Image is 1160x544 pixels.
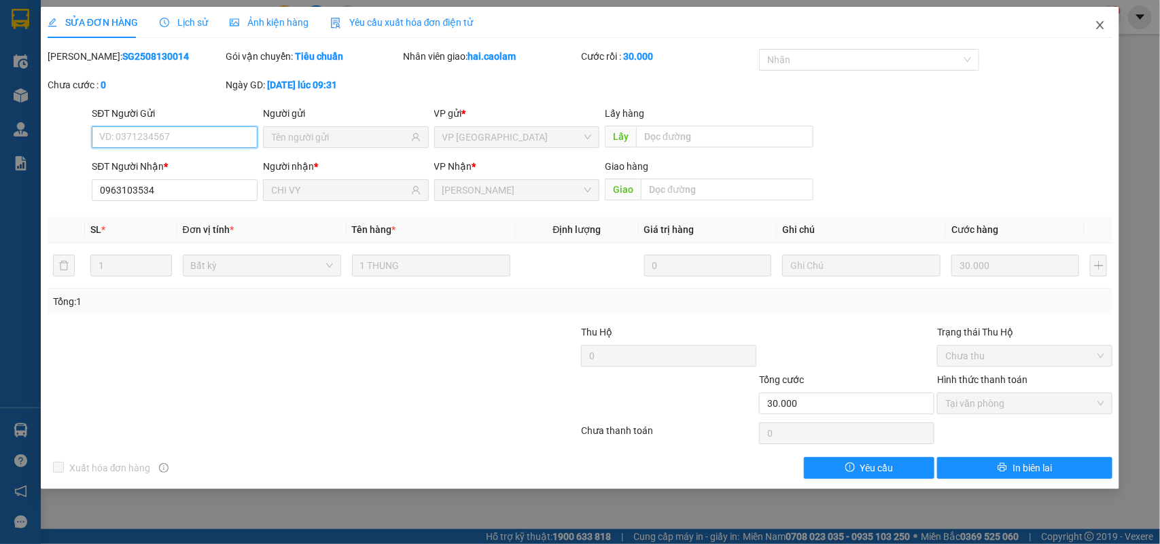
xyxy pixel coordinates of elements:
b: SG2508130014 [122,51,189,62]
b: hai.caolam [468,51,516,62]
span: Giao [605,179,641,200]
input: Dọc đường [641,179,813,200]
span: user [411,132,421,142]
span: Tại văn phòng [945,393,1104,414]
div: SĐT Người Gửi [92,106,258,121]
input: Ghi Chú [782,255,941,276]
span: Giá trị hàng [644,224,695,235]
div: Chưa cước : [48,77,223,92]
span: Đơn vị tính [183,224,234,235]
div: VP gửi [434,106,600,121]
span: Yêu cầu [860,460,894,475]
b: Tiêu chuẩn [295,51,343,62]
img: icon [330,18,341,29]
input: VD: Bàn, Ghế [352,255,510,276]
span: info-circle [159,463,169,473]
div: Cước rồi : [581,49,756,64]
input: Dọc đường [636,126,813,147]
div: Tổng: 1 [53,294,449,309]
button: exclamation-circleYêu cầu [804,457,934,479]
span: clock-circle [160,18,169,27]
span: Lịch sử [160,17,208,28]
div: Nhân viên giao: [404,49,579,64]
span: Xuất hóa đơn hàng [64,460,156,475]
input: 0 [951,255,1079,276]
div: Chưa thanh toán [580,423,758,447]
input: 0 [644,255,772,276]
span: Ảnh kiện hàng [230,17,309,28]
span: Chưa thu [945,346,1104,366]
div: SĐT Người Nhận [92,159,258,174]
span: Giao hàng [605,161,648,172]
span: Tổng cước [759,374,804,385]
span: Lấy [605,126,636,147]
b: 0 [101,79,106,90]
div: Người gửi [263,106,429,121]
span: Yêu cầu xuất hóa đơn điện tử [330,17,474,28]
span: Bất kỳ [191,255,333,276]
button: plus [1090,255,1107,276]
div: Trạng thái Thu Hộ [937,325,1112,340]
span: VP Sài Gòn [442,127,592,147]
span: SL [90,224,101,235]
input: Tên người gửi [271,130,408,145]
div: [PERSON_NAME]: [48,49,223,64]
span: printer [998,463,1007,473]
span: edit [48,18,57,27]
th: Ghi chú [777,217,946,243]
span: Tên hàng [352,224,396,235]
span: Thu Hộ [581,327,612,338]
div: Ngày GD: [226,77,401,92]
div: Gói vận chuyển: [226,49,401,64]
span: picture [230,18,239,27]
span: exclamation-circle [845,463,855,473]
button: Close [1081,7,1119,45]
div: Người nhận [263,159,429,174]
span: SỬA ĐƠN HÀNG [48,17,138,28]
span: VP Phan Thiết [442,180,592,200]
label: Hình thức thanh toán [937,374,1027,385]
b: 30.000 [623,51,653,62]
span: VP Nhận [434,161,472,172]
span: Cước hàng [951,224,998,235]
b: [DATE] lúc 09:31 [267,79,337,90]
span: In biên lai [1013,460,1052,475]
span: Định lượng [553,224,601,235]
span: user [411,185,421,195]
span: close [1095,20,1106,31]
span: Lấy hàng [605,108,644,119]
button: delete [53,255,75,276]
input: Tên người nhận [271,183,408,198]
button: printerIn biên lai [937,457,1112,479]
